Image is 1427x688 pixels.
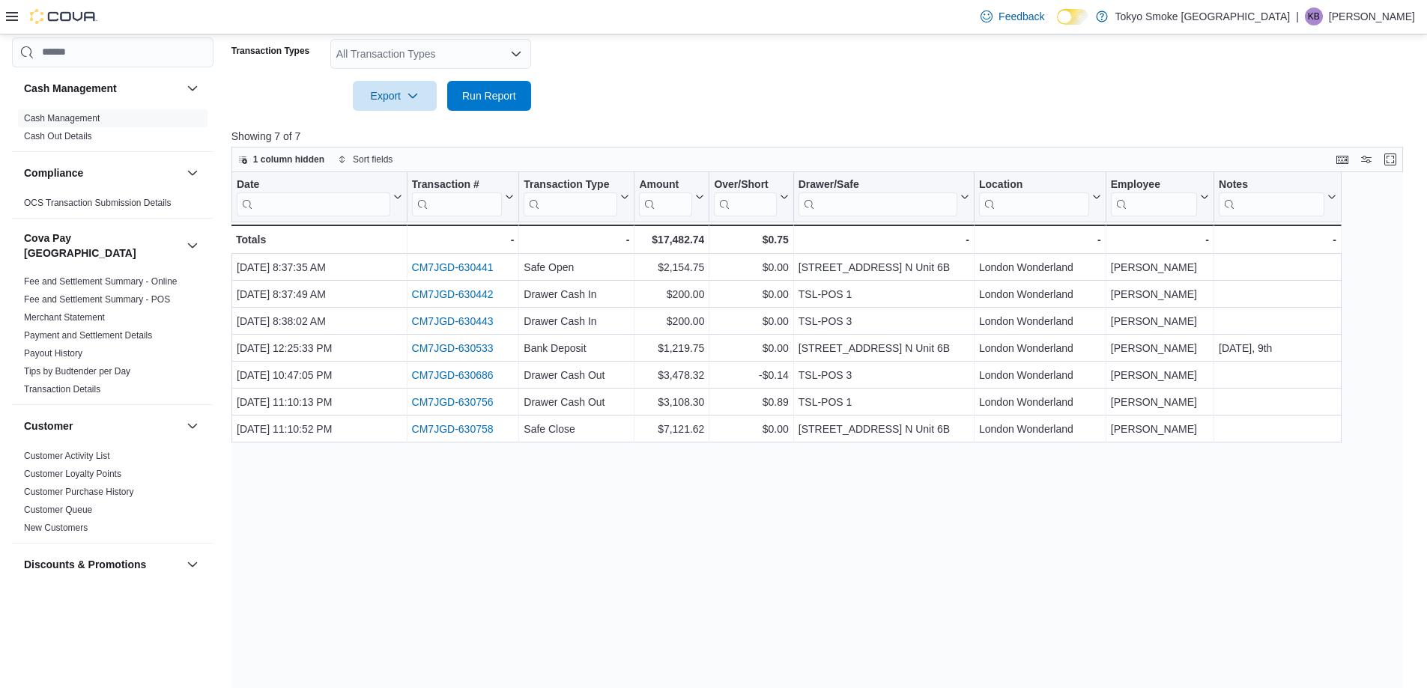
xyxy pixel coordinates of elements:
div: Drawer/Safe [799,178,957,192]
span: 1 column hidden [253,153,324,165]
button: Compliance [24,165,181,180]
div: - [979,231,1101,249]
div: Transaction Type [524,178,617,192]
span: Fee and Settlement Summary - Online [24,275,178,287]
div: $1,219.75 [639,339,704,357]
button: Discounts & Promotions [24,557,181,572]
div: $2,154.75 [639,258,704,276]
a: Customer Loyalty Points [24,469,121,479]
span: Cash Out Details [24,130,92,142]
div: $0.00 [714,420,788,438]
button: Amount [639,178,704,216]
span: Feedback [999,9,1044,24]
a: Customer Purchase History [24,487,134,497]
label: Transaction Types [231,45,309,57]
div: Transaction # [411,178,502,192]
div: Date [237,178,390,192]
div: Over/Short [714,178,776,216]
div: - [524,231,629,249]
span: Merchant Statement [24,311,105,323]
p: Tokyo Smoke [GEOGRAPHIC_DATA] [1115,7,1291,25]
a: CM7JGD-630758 [411,423,493,435]
div: -$0.14 [714,366,788,384]
div: $0.00 [714,285,788,303]
a: CM7JGD-630441 [411,261,493,273]
div: London Wonderland [979,366,1101,384]
a: Transaction Details [24,384,100,395]
div: [DATE] 11:10:52 PM [237,420,402,438]
div: $0.00 [714,312,788,330]
div: Safe Open [524,258,629,276]
div: $200.00 [639,285,704,303]
a: Cash Out Details [24,131,92,141]
div: London Wonderland [979,285,1101,303]
div: $0.89 [714,393,788,411]
div: Location [979,178,1089,192]
button: Cova Pay [GEOGRAPHIC_DATA] [184,237,202,255]
span: Sort fields [353,153,393,165]
a: Customer Activity List [24,451,110,461]
div: - [799,231,969,249]
div: Safe Close [524,420,629,438]
a: Payout History [24,348,82,359]
div: [DATE] 12:25:33 PM [237,339,402,357]
button: Transaction # [411,178,514,216]
button: Display options [1357,150,1375,168]
a: CM7JGD-630442 [411,288,493,300]
div: Customer [12,447,213,543]
p: [PERSON_NAME] [1329,7,1415,25]
button: Notes [1219,178,1336,216]
a: Feedback [975,1,1050,31]
div: Transaction # URL [411,178,502,216]
div: [PERSON_NAME] [1111,339,1209,357]
div: - [411,231,514,249]
a: CM7JGD-630533 [411,342,493,354]
button: Drawer/Safe [799,178,969,216]
button: 1 column hidden [232,150,330,168]
div: Kathleen Bunt [1305,7,1323,25]
div: Drawer Cash In [524,285,629,303]
div: $17,482.74 [639,231,704,249]
span: Cash Management [24,112,100,124]
button: Keyboard shortcuts [1333,150,1351,168]
a: OCS Transaction Submission Details [24,198,172,208]
div: Drawer Cash In [524,312,629,330]
div: Date [237,178,390,216]
button: Run Report [447,81,531,111]
button: Date [237,178,402,216]
span: Transaction Details [24,383,100,395]
a: Fee and Settlement Summary - POS [24,294,170,305]
span: Export [362,81,428,111]
div: London Wonderland [979,420,1101,438]
div: $0.75 [714,231,788,249]
div: Cash Management [12,109,213,151]
span: Customer Activity List [24,450,110,462]
h3: Customer [24,418,73,433]
button: Discounts & Promotions [184,555,202,573]
div: [DATE] 8:37:49 AM [237,285,402,303]
img: Cova [30,9,97,24]
div: Compliance [12,194,213,218]
div: Over/Short [714,178,776,192]
div: Drawer Cash Out [524,366,629,384]
div: $0.00 [714,339,788,357]
span: Customer Queue [24,504,92,516]
button: Sort fields [332,150,399,168]
p: Showing 7 of 7 [231,129,1415,144]
span: KB [1308,7,1320,25]
div: Drawer Cash Out [524,393,629,411]
div: Location [979,178,1089,216]
span: Customer Loyalty Points [24,468,121,480]
a: Fee and Settlement Summary - Online [24,276,178,287]
h3: Cova Pay [GEOGRAPHIC_DATA] [24,231,181,261]
div: $0.00 [714,258,788,276]
a: Cash Management [24,113,100,124]
span: Fee and Settlement Summary - POS [24,293,170,305]
button: Location [979,178,1101,216]
div: Bank Deposit [524,339,629,357]
div: [PERSON_NAME] [1111,420,1209,438]
button: Customer [184,417,202,435]
div: London Wonderland [979,312,1101,330]
button: Employee [1111,178,1209,216]
button: Enter fullscreen [1381,150,1399,168]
